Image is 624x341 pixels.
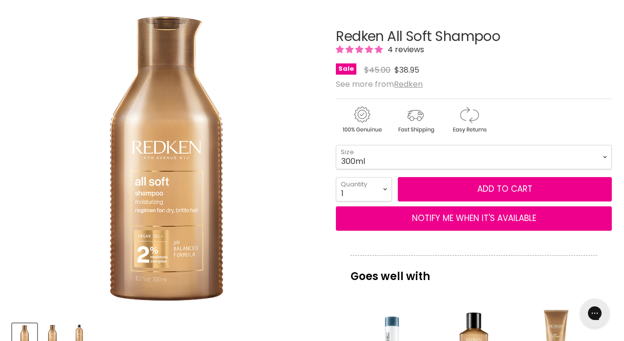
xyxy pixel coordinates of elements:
span: 5.00 stars [336,44,385,55]
span: See more from [336,79,423,90]
button: NOTIFY ME WHEN IT'S AVAILABLE [336,206,612,231]
p: Goes well with [351,255,597,287]
button: Add to cart [398,177,612,201]
span: Add to cart [477,183,532,195]
img: returns.gif [443,105,495,135]
span: 4 reviews [385,44,424,55]
a: Redken [394,79,423,90]
span: Sale [336,63,356,75]
span: $45.00 [364,64,390,76]
img: 884486041807AllSoftShampoo_1800x1800.jpg [12,5,321,314]
h1: Redken All Soft Shampoo [336,29,612,44]
span: $38.95 [394,64,419,76]
select: Quantity [336,177,392,201]
img: shipping.gif [390,105,441,135]
iframe: Gorgias live chat messenger [575,295,614,331]
div: Redken All Soft Shampoo image. Click or Scroll to Zoom. [12,5,321,314]
img: genuine.gif [336,105,388,135]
